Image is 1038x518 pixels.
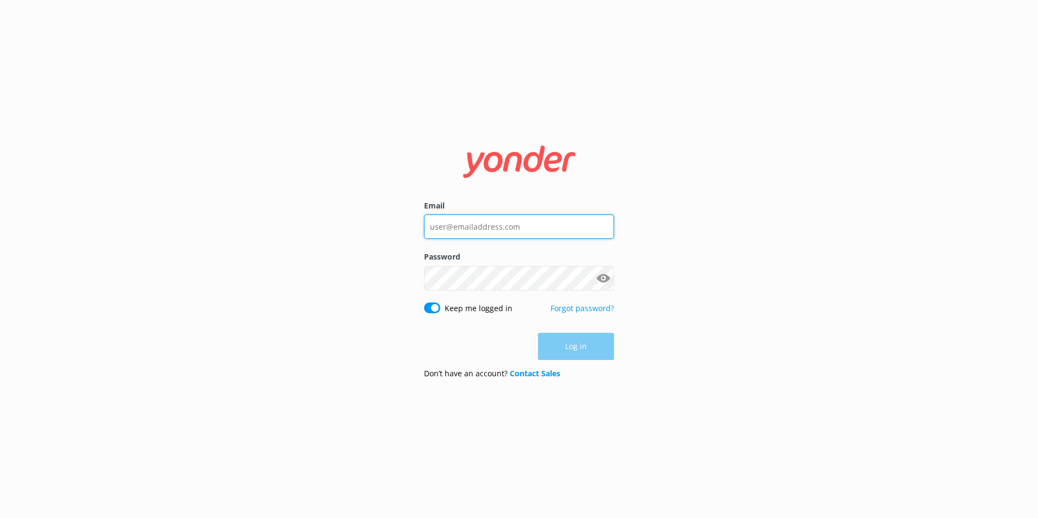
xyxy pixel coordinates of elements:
[550,303,614,313] a: Forgot password?
[592,267,614,289] button: Show password
[424,368,560,380] p: Don’t have an account?
[424,214,614,239] input: user@emailaddress.com
[424,200,614,212] label: Email
[424,251,614,263] label: Password
[510,368,560,378] a: Contact Sales
[445,302,512,314] label: Keep me logged in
